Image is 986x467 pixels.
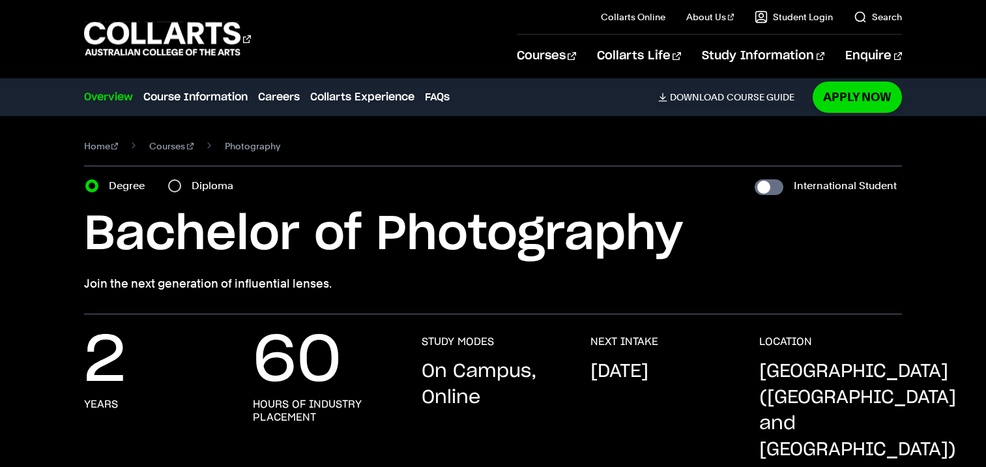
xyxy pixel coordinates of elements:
[686,10,734,23] a: About Us
[702,35,824,78] a: Study Information
[601,10,665,23] a: Collarts Online
[258,89,300,105] a: Careers
[422,335,494,348] h3: STUDY MODES
[813,82,902,112] a: Apply Now
[253,335,341,387] p: 60
[84,89,133,105] a: Overview
[149,137,194,155] a: Courses
[84,275,903,293] p: Join the next generation of influential lenses.
[225,137,280,155] span: Photography
[84,137,119,155] a: Home
[517,35,576,78] a: Courses
[422,359,564,411] p: On Campus, Online
[590,335,658,348] h3: NEXT INTAKE
[84,205,903,264] h1: Bachelor of Photography
[310,89,414,105] a: Collarts Experience
[84,398,118,411] h3: years
[143,89,248,105] a: Course Information
[658,91,805,103] a: DownloadCourse Guide
[425,89,450,105] a: FAQs
[759,335,812,348] h3: LOCATION
[845,35,902,78] a: Enquire
[759,359,956,463] p: [GEOGRAPHIC_DATA] ([GEOGRAPHIC_DATA] and [GEOGRAPHIC_DATA])
[670,91,724,103] span: Download
[755,10,833,23] a: Student Login
[84,20,251,57] div: Go to homepage
[854,10,902,23] a: Search
[794,177,897,195] label: International Student
[109,177,152,195] label: Degree
[253,398,396,424] h3: hours of industry placement
[192,177,241,195] label: Diploma
[84,335,126,387] p: 2
[597,35,681,78] a: Collarts Life
[590,359,648,385] p: [DATE]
